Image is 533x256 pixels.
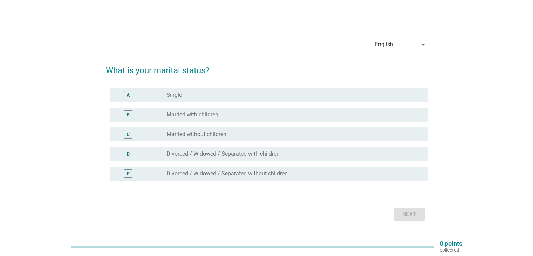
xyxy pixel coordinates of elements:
h2: What is your marital status? [106,57,428,77]
div: E [127,170,130,177]
label: Married with children [166,111,218,118]
div: English [375,41,393,48]
div: A [127,92,130,99]
p: 0 points [440,241,462,247]
p: collected [440,247,462,253]
label: Single [166,92,182,99]
div: B [127,111,130,119]
label: Divorced / Widowed / Separated with children [166,150,280,157]
i: arrow_drop_down [419,40,428,49]
label: Divorced / Widowed / Separated without children [166,170,288,177]
div: C [127,131,130,138]
div: D [127,150,130,158]
label: Married without children [166,131,226,138]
